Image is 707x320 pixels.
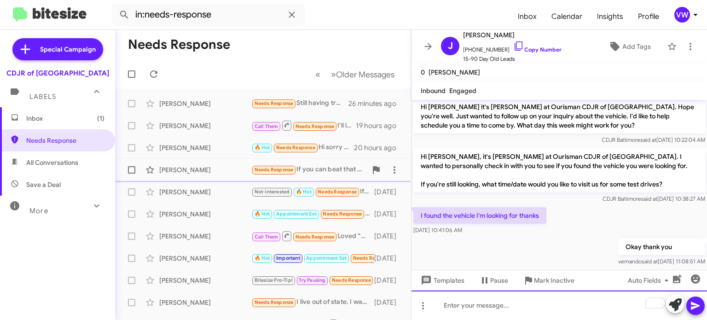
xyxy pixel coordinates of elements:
[159,254,251,263] div: [PERSON_NAME]
[251,186,374,197] div: If i sell im not buying
[26,158,78,167] span: All Conversations
[26,180,61,189] span: Save a Deal
[296,234,335,240] span: Needs Response
[411,272,472,289] button: Templates
[674,7,690,23] div: vw
[622,38,651,55] span: Add Tags
[490,272,508,289] span: Pause
[251,297,374,308] div: I live out of state. I was looking for a price quote as the local dealership was still a little h...
[255,211,270,217] span: 🔥 Hot
[315,69,320,80] span: «
[332,277,371,283] span: Needs Response
[463,54,562,64] span: 15-90 Day Old Leads
[544,3,590,30] a: Calendar
[299,277,325,283] span: Try Pausing
[353,255,392,261] span: Needs Response
[26,114,104,123] span: Inbox
[318,189,357,195] span: Needs Response
[29,207,48,215] span: More
[251,142,354,153] div: Hi sorry I'm in [US_STATE] any other way to do this
[595,38,663,55] button: Add Tags
[251,209,374,219] div: They said it was a no go
[348,99,404,108] div: 26 minutes ago
[159,121,251,130] div: [PERSON_NAME]
[159,187,251,197] div: [PERSON_NAME]
[374,276,404,285] div: [DATE]
[159,143,251,152] div: [PERSON_NAME]
[620,272,679,289] button: Auto Fields
[336,70,394,80] span: Older Messages
[472,272,516,289] button: Pause
[276,211,317,217] span: Appointment Set
[413,99,705,134] p: Hi [PERSON_NAME] it's [PERSON_NAME] at Ourisman CDJR of [GEOGRAPHIC_DATA]. Hope you're well. Just...
[159,209,251,219] div: [PERSON_NAME]
[111,4,305,26] input: Search
[296,123,335,129] span: Needs Response
[251,230,374,242] div: Loved “Hello [PERSON_NAME], I sent you pictures over of the He…”
[251,120,356,131] div: I'll look shortly. I'm on a job site
[640,136,656,143] span: said at
[449,87,476,95] span: Engaged
[374,187,404,197] div: [DATE]
[421,68,425,76] span: 0
[6,69,109,78] div: CDJR of [GEOGRAPHIC_DATA]
[628,272,672,289] span: Auto Fields
[255,255,270,261] span: 🔥 Hot
[631,3,666,30] a: Profile
[255,234,278,240] span: Call Them
[251,164,367,175] div: If you can beat that offer I'm willing to make the drive. [GEOGRAPHIC_DATA] is roughly 2hrs from ...
[413,207,546,224] p: I found the vehicle I'm looking for thanks
[251,275,374,285] div: Good afternoon so I spoke with the lender they are willing to settle for $1000 to release the lie...
[276,255,300,261] span: Important
[325,65,400,84] button: Next
[331,69,336,80] span: »
[255,167,294,173] span: Needs Response
[513,46,562,53] a: Copy Number
[463,29,562,41] span: [PERSON_NAME]
[159,298,251,307] div: [PERSON_NAME]
[310,65,400,84] nav: Page navigation example
[463,41,562,54] span: [PHONE_NUMBER]
[310,65,326,84] button: Previous
[159,276,251,285] div: [PERSON_NAME]
[666,7,697,23] button: vw
[603,195,705,202] span: CDJR Baltimore [DATE] 10:38:27 AM
[421,87,446,95] span: Inbound
[602,136,705,143] span: CDJR Baltimore [DATE] 10:22:04 AM
[356,121,404,130] div: 19 hours ago
[159,232,251,241] div: [PERSON_NAME]
[276,145,315,151] span: Needs Response
[26,136,104,145] span: Needs Response
[255,123,278,129] span: Call Them
[255,100,294,106] span: Needs Response
[255,277,293,283] span: Bitesize Pro-Tip!
[374,232,404,241] div: [DATE]
[97,114,104,123] span: (1)
[510,3,544,30] a: Inbox
[411,291,707,320] div: To enrich screen reader interactions, please activate Accessibility in Grammarly extension settings
[29,93,56,101] span: Labels
[429,68,480,76] span: [PERSON_NAME]
[448,39,453,53] span: J
[516,272,582,289] button: Mark Inactive
[534,272,574,289] span: Mark Inactive
[159,165,251,175] div: [PERSON_NAME]
[159,99,251,108] div: [PERSON_NAME]
[255,145,270,151] span: 🔥 Hot
[642,258,658,265] span: said at
[618,258,705,265] span: vernando [DATE] 11:08:51 AM
[40,45,96,54] span: Special Campaign
[255,299,294,305] span: Needs Response
[419,272,464,289] span: Templates
[12,38,103,60] a: Special Campaign
[354,143,404,152] div: 20 hours ago
[590,3,631,30] span: Insights
[251,98,348,109] div: Still having trouble with our friends at MVA getting us a proper clear title so we can sell or tr...
[323,211,362,217] span: Needs Response
[296,189,312,195] span: 🔥 Hot
[255,189,290,195] span: Not-Interested
[641,195,657,202] span: said at
[251,253,374,263] div: ok thxs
